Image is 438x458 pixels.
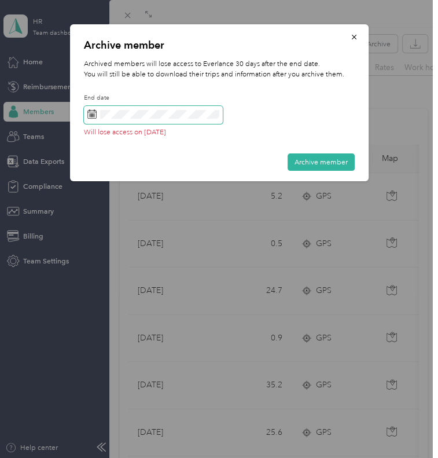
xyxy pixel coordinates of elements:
p: Archived members will lose access to Everlance 30 days after the end date. [84,59,355,69]
p: Archive member [84,38,355,52]
label: End date [84,94,223,102]
p: Will lose access on [DATE] [84,129,223,136]
p: You will still be able to download their trips and information after you archive them. [84,69,355,80]
button: Archive member [288,153,355,171]
iframe: Everlance-gr Chat Button Frame [373,393,438,458]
